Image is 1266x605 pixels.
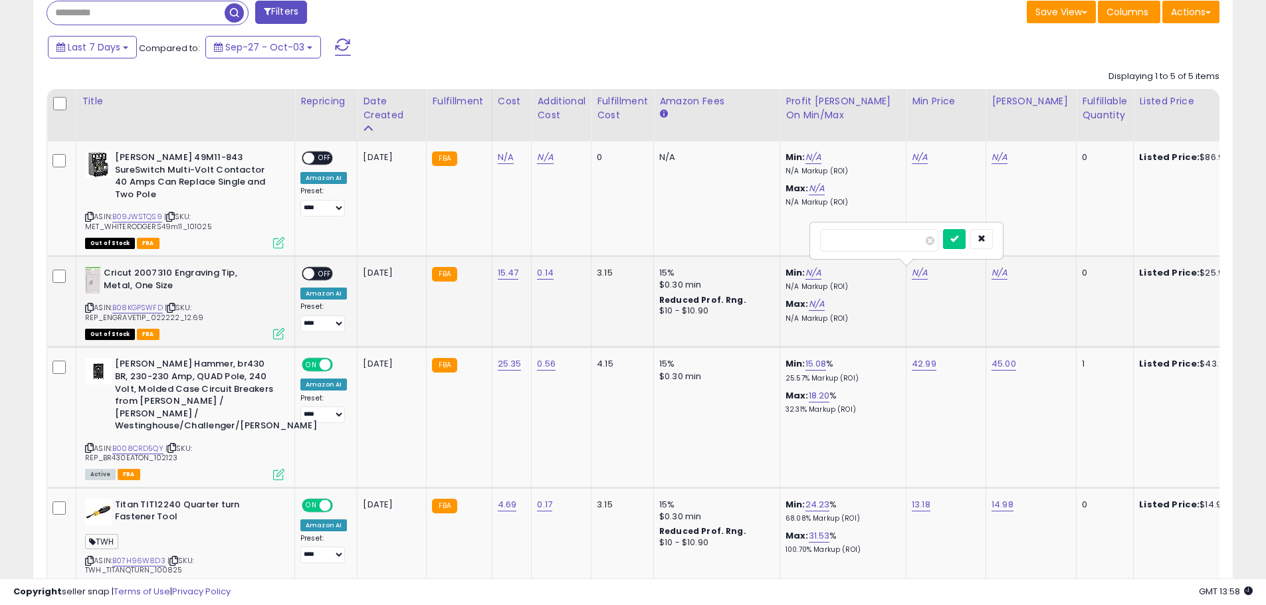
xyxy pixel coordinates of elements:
a: 24.23 [805,498,830,511]
strong: Copyright [13,585,62,598]
div: Min Price [912,94,980,108]
p: 32.31% Markup (ROI) [786,405,896,414]
a: B08KGPSWFD [112,302,163,313]
a: N/A [992,151,1007,164]
span: | SKU: MET_WHITERODGERS49m11_101025 [85,211,212,231]
div: % [786,530,896,555]
span: Last 7 Days [68,41,120,54]
div: 0 [1082,267,1123,279]
b: Listed Price: [1139,498,1200,511]
th: The percentage added to the cost of goods (COGS) that forms the calculator for Min & Max prices. [780,89,906,141]
a: N/A [912,266,928,280]
span: OFF [314,268,336,280]
div: Amazon AI [300,288,347,300]
a: 15.47 [498,266,519,280]
button: Columns [1098,1,1160,23]
b: [PERSON_NAME] 49M11-843 SureSwitch Multi-Volt Contactor 40 Amps Can Replace Single and Two Pole [115,151,276,204]
div: 15% [659,499,770,511]
div: Profit [PERSON_NAME] on Min/Max [786,94,900,122]
span: ON [303,499,320,511]
span: | SKU: TWH_TITANQTURN_100825 [85,555,194,575]
div: Amazon AI [300,379,347,390]
b: Listed Price: [1139,357,1200,370]
a: 18.20 [809,389,830,402]
div: [DATE] [363,267,416,279]
div: Repricing [300,94,352,108]
div: ASIN: [85,151,284,247]
a: N/A [809,182,825,195]
b: Titan TIT12240 Quarter turn Fastener Tool [115,499,276,527]
div: $43.99 [1139,358,1249,370]
b: Max: [786,298,809,310]
div: 0 [597,151,643,163]
button: Save View [1027,1,1096,23]
span: FBA [118,469,140,480]
img: 31ONPO5bRjL._SL40_.jpg [85,358,112,385]
a: 15.08 [805,357,827,371]
b: Max: [786,529,809,542]
div: % [786,499,896,523]
b: Min: [786,151,805,163]
a: 25.35 [498,357,522,371]
div: 3.15 [597,499,643,511]
b: Cricut 2007310 Engraving Tip, Metal, One Size [104,267,265,295]
button: Filters [255,1,307,24]
span: OFF [314,153,336,164]
span: Columns [1107,5,1148,19]
a: 0.17 [537,498,552,511]
div: 0 [1082,151,1123,163]
span: TWH [85,534,118,549]
div: [DATE] [363,151,416,163]
small: FBA [432,267,457,282]
p: 68.08% Markup (ROI) [786,514,896,523]
div: Additional Cost [537,94,585,122]
div: $0.30 min [659,279,770,291]
img: 318XXFsZcxL._SL40_.jpg [85,267,100,294]
div: $0.30 min [659,511,770,523]
p: N/A Markup (ROI) [786,314,896,323]
p: 100.70% Markup (ROI) [786,545,896,555]
div: [DATE] [363,358,416,370]
button: Sep-27 - Oct-03 [205,36,321,58]
span: | SKU: REP_ENGRAVETIP_022222_12.69 [85,302,204,322]
div: Fulfillment Cost [597,94,648,122]
a: Privacy Policy [172,585,231,598]
div: $25.99 [1139,267,1249,279]
a: B07H96W8D3 [112,555,165,566]
button: Actions [1162,1,1219,23]
a: 0.14 [537,266,554,280]
a: 4.69 [498,498,517,511]
div: [PERSON_NAME] [992,94,1071,108]
div: 3.15 [597,267,643,279]
a: 0.56 [537,357,556,371]
div: Displaying 1 to 5 of 5 items [1108,70,1219,83]
small: FBA [432,499,457,513]
img: 41vvhbW3v2L._SL40_.jpg [85,151,112,178]
a: N/A [498,151,514,164]
div: Fulfillment [432,94,486,108]
div: % [786,358,896,383]
a: N/A [809,298,825,311]
div: ASIN: [85,358,284,478]
span: FBA [137,238,159,249]
span: OFF [331,499,352,511]
a: 13.18 [912,498,930,511]
span: ON [303,359,320,371]
small: FBA [432,151,457,166]
img: 21kfjVfS-YL._SL40_.jpg [85,499,112,525]
div: Amazon AI [300,172,347,184]
div: Preset: [300,302,347,332]
p: N/A Markup (ROI) [786,282,896,292]
div: Fulfillable Quantity [1082,94,1128,122]
a: 45.00 [992,357,1016,371]
div: Title [82,94,289,108]
div: 4.15 [597,358,643,370]
div: 15% [659,358,770,370]
span: OFF [331,359,352,371]
div: Date Created [363,94,421,122]
div: $86.99 [1139,151,1249,163]
div: seller snap | | [13,586,231,598]
p: 25.57% Markup (ROI) [786,374,896,383]
p: N/A Markup (ROI) [786,198,896,207]
a: 14.98 [992,498,1013,511]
